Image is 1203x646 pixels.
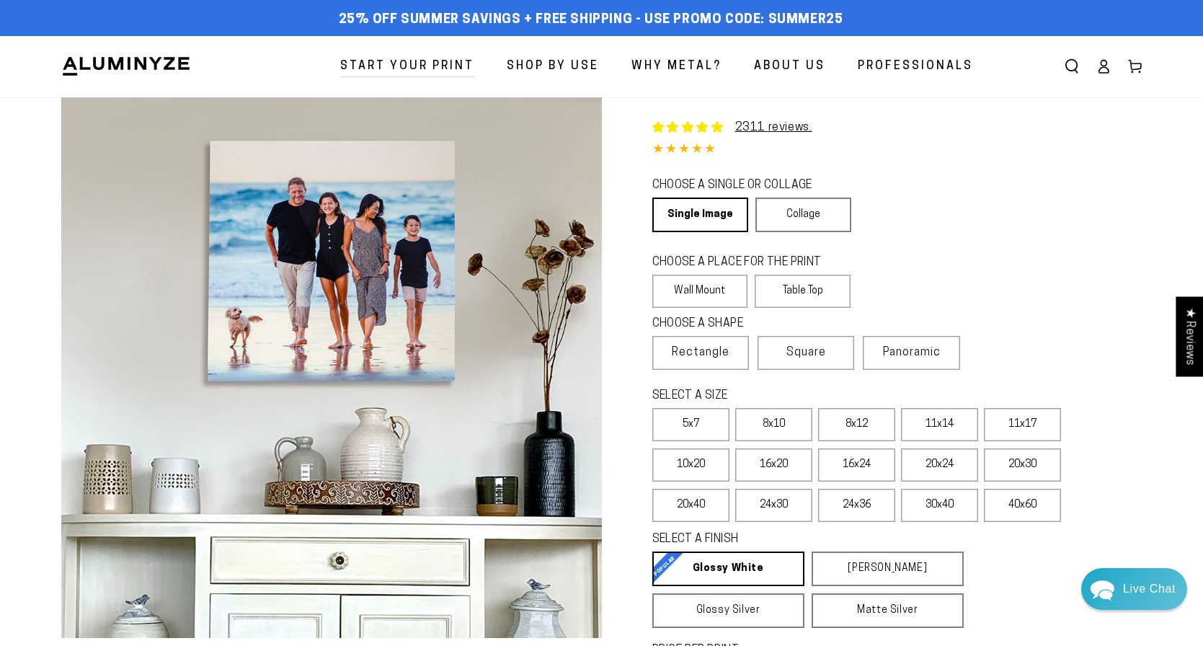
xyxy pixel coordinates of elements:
[652,255,838,271] legend: CHOOSE A PLACE FOR THE PRINT
[507,56,599,77] span: Shop By Use
[755,198,851,232] a: Collage
[735,122,812,133] a: 2311 reviews.
[786,344,826,361] span: Square
[984,408,1061,441] label: 11x17
[818,408,895,441] label: 8x12
[743,48,836,86] a: About Us
[1081,568,1187,610] div: Chat widget toggle
[984,489,1061,522] label: 40x60
[672,344,729,361] span: Rectangle
[631,56,722,77] span: Why Metal?
[847,48,984,86] a: Professionals
[652,408,729,441] label: 5x7
[652,140,1142,161] div: 4.85 out of 5.0 stars
[652,198,748,232] a: Single Image
[818,448,895,482] label: 16x24
[901,448,978,482] label: 20x24
[340,56,474,77] span: Start Your Print
[329,48,485,86] a: Start Your Print
[652,448,729,482] label: 10x20
[339,12,843,28] span: 25% off Summer Savings + Free Shipping - Use Promo Code: SUMMER25
[652,275,748,308] label: Wall Mount
[858,56,973,77] span: Professionals
[652,316,840,332] legend: CHOOSE A SHAPE
[652,552,804,586] a: Glossy White
[652,177,838,194] legend: CHOOSE A SINGLE OR COLLAGE
[984,448,1061,482] label: 20x30
[1176,296,1203,376] div: Click to open Judge.me floating reviews tab
[61,56,191,77] img: Aluminyze
[883,347,941,358] span: Panoramic
[735,489,812,522] label: 24x30
[1056,50,1088,82] summary: Search our site
[496,48,610,86] a: Shop By Use
[812,593,964,628] a: Matte Silver
[754,56,825,77] span: About Us
[652,489,729,522] label: 20x40
[652,593,804,628] a: Glossy Silver
[621,48,732,86] a: Why Metal?
[755,275,851,308] label: Table Top
[1123,568,1176,610] div: Contact Us Directly
[735,448,812,482] label: 16x20
[812,552,964,586] a: [PERSON_NAME]
[901,408,978,441] label: 11x14
[652,531,929,548] legend: SELECT A FINISH
[652,388,941,404] legend: SELECT A SIZE
[735,408,812,441] label: 8x10
[901,489,978,522] label: 30x40
[818,489,895,522] label: 24x36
